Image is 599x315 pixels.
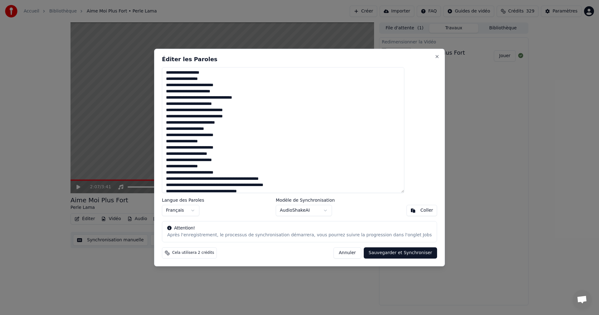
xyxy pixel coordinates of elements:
div: Attention! [167,225,432,231]
label: Modèle de Synchronisation [276,198,335,202]
div: Après l'enregistrement, le processus de synchronisation démarrera, vous pourrez suivre la progres... [167,232,432,238]
button: Coller [407,205,437,216]
div: Coller [421,207,433,214]
button: Sauvegarder et Synchroniser [364,247,437,258]
span: Cela utilisera 2 crédits [172,250,214,255]
label: Langue des Paroles [162,198,204,202]
button: Annuler [334,247,361,258]
h2: Éditer les Paroles [162,57,437,62]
